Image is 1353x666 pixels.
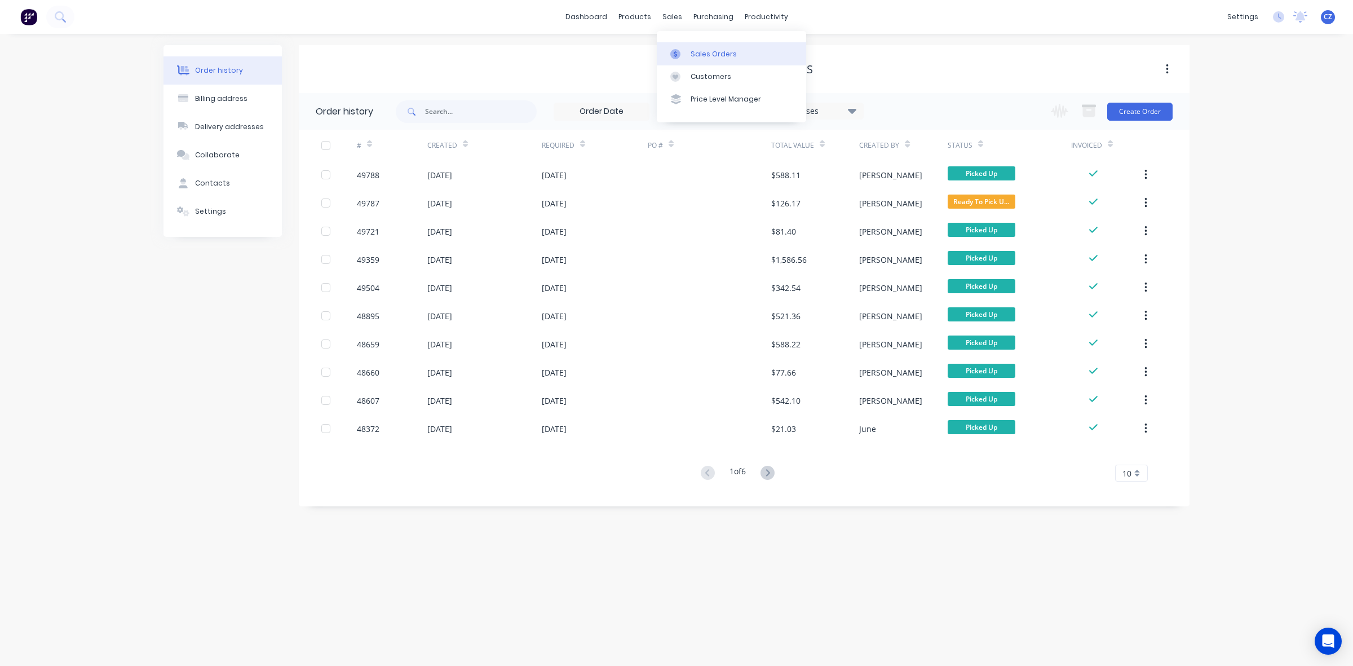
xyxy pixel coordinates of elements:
[771,282,801,294] div: $342.54
[425,100,537,123] input: Search...
[357,338,379,350] div: 48659
[357,130,427,161] div: #
[357,140,361,151] div: #
[948,336,1015,350] span: Picked Up
[771,130,859,161] div: Total Value
[542,423,567,435] div: [DATE]
[357,169,379,181] div: 49788
[195,150,240,160] div: Collaborate
[357,310,379,322] div: 48895
[657,88,806,111] a: Price Level Manager
[427,226,452,237] div: [DATE]
[859,395,922,407] div: [PERSON_NAME]
[560,8,613,25] a: dashboard
[859,130,947,161] div: Created By
[542,367,567,378] div: [DATE]
[771,169,801,181] div: $588.11
[1122,467,1131,479] span: 10
[657,8,688,25] div: sales
[948,307,1015,321] span: Picked Up
[1222,8,1264,25] div: settings
[859,169,922,181] div: [PERSON_NAME]
[542,169,567,181] div: [DATE]
[948,140,972,151] div: Status
[948,195,1015,209] span: Ready To Pick U...
[163,85,282,113] button: Billing address
[948,364,1015,378] span: Picked Up
[648,140,663,151] div: PO #
[1324,12,1332,22] span: CZ
[163,197,282,226] button: Settings
[1315,628,1342,655] div: Open Intercom Messenger
[613,8,657,25] div: products
[948,130,1071,161] div: Status
[859,140,899,151] div: Created By
[729,465,746,482] div: 1 of 6
[542,310,567,322] div: [DATE]
[163,141,282,169] button: Collaborate
[20,8,37,25] img: Factory
[691,94,761,104] div: Price Level Manager
[542,197,567,209] div: [DATE]
[1107,103,1173,121] button: Create Order
[427,169,452,181] div: [DATE]
[427,395,452,407] div: [DATE]
[542,282,567,294] div: [DATE]
[657,42,806,65] a: Sales Orders
[1071,130,1142,161] div: Invoiced
[948,420,1015,434] span: Picked Up
[163,169,282,197] button: Contacts
[739,8,794,25] div: productivity
[427,254,452,266] div: [DATE]
[357,197,379,209] div: 49787
[163,113,282,141] button: Delivery addresses
[554,103,649,120] input: Order Date
[648,130,771,161] div: PO #
[859,310,922,322] div: [PERSON_NAME]
[427,130,542,161] div: Created
[427,140,457,151] div: Created
[542,395,567,407] div: [DATE]
[771,140,814,151] div: Total Value
[771,423,796,435] div: $21.03
[771,338,801,350] div: $588.22
[771,254,807,266] div: $1,586.56
[1071,140,1102,151] div: Invoiced
[427,197,452,209] div: [DATE]
[771,367,796,378] div: $77.66
[768,105,863,117] div: 15 Statuses
[691,49,737,59] div: Sales Orders
[859,197,922,209] div: [PERSON_NAME]
[542,338,567,350] div: [DATE]
[357,367,379,378] div: 48660
[948,166,1015,180] span: Picked Up
[195,94,247,104] div: Billing address
[195,65,243,76] div: Order history
[859,338,922,350] div: [PERSON_NAME]
[691,72,731,82] div: Customers
[163,56,282,85] button: Order history
[316,105,373,118] div: Order history
[859,282,922,294] div: [PERSON_NAME]
[948,251,1015,265] span: Picked Up
[195,178,230,188] div: Contacts
[357,395,379,407] div: 48607
[688,8,739,25] div: purchasing
[859,226,922,237] div: [PERSON_NAME]
[195,122,264,132] div: Delivery addresses
[542,226,567,237] div: [DATE]
[542,140,574,151] div: Required
[427,338,452,350] div: [DATE]
[771,310,801,322] div: $521.36
[948,392,1015,406] span: Picked Up
[542,254,567,266] div: [DATE]
[948,279,1015,293] span: Picked Up
[948,223,1015,237] span: Picked Up
[427,367,452,378] div: [DATE]
[427,423,452,435] div: [DATE]
[771,226,796,237] div: $81.40
[859,254,922,266] div: [PERSON_NAME]
[427,310,452,322] div: [DATE]
[771,395,801,407] div: $542.10
[859,367,922,378] div: [PERSON_NAME]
